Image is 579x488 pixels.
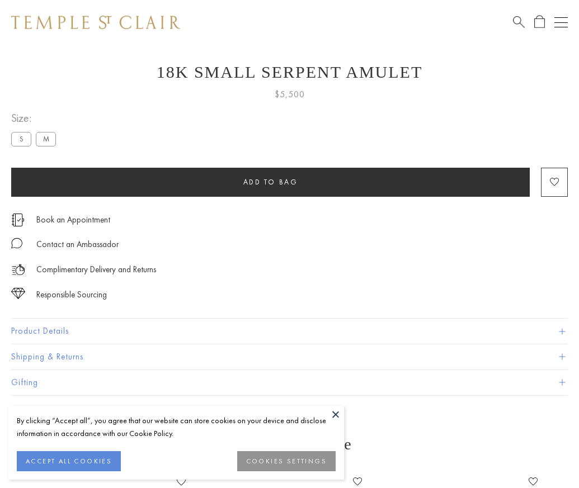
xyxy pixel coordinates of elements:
[11,263,25,277] img: icon_delivery.svg
[36,238,119,252] div: Contact an Ambassador
[513,15,525,29] a: Search
[11,370,568,395] button: Gifting
[11,344,568,369] button: Shipping & Returns
[36,263,156,277] p: Complimentary Delivery and Returns
[11,168,530,197] button: Add to bag
[11,16,180,29] img: Temple St. Clair
[243,177,298,187] span: Add to bag
[36,132,56,146] label: M
[11,132,31,146] label: S
[36,288,107,302] div: Responsible Sourcing
[554,16,568,29] button: Open navigation
[17,451,121,471] button: ACCEPT ALL COOKIES
[11,109,60,127] span: Size:
[534,15,545,29] a: Open Shopping Bag
[237,451,336,471] button: COOKIES SETTINGS
[11,319,568,344] button: Product Details
[36,214,110,226] a: Book an Appointment
[11,288,25,299] img: icon_sourcing.svg
[17,414,336,440] div: By clicking “Accept all”, you agree that our website can store cookies on your device and disclos...
[11,63,568,82] h1: 18K Small Serpent Amulet
[11,238,22,249] img: MessageIcon-01_2.svg
[11,214,25,226] img: icon_appointment.svg
[275,87,305,102] span: $5,500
